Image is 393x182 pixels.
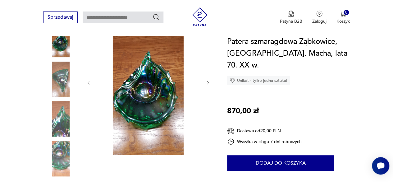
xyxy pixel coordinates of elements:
[312,11,327,24] button: Zaloguj
[280,11,302,24] button: Patyna B2B
[336,18,350,24] p: Koszyk
[340,11,346,17] img: Ikona koszyka
[43,141,79,176] img: Zdjęcie produktu Patera szmaragdowa Ząbkowice, St. Macha, lata 70. XX w.
[316,11,322,17] img: Ikonka użytkownika
[227,105,259,117] p: 870,00 zł
[344,10,349,15] div: 0
[43,62,79,97] img: Zdjęcie produktu Patera szmaragdowa Ząbkowice, St. Macha, lata 70. XX w.
[227,36,350,71] h1: Patera szmaragdowa Ząbkowice, [GEOGRAPHIC_DATA]. Macha, lata 70. XX w.
[336,11,350,24] button: 0Koszyk
[43,16,78,20] a: Sprzedawaj
[312,18,327,24] p: Zaloguj
[227,127,235,135] img: Ikona dostawy
[227,138,302,145] div: Wysyłka w ciągu 7 dni roboczych
[153,13,160,21] button: Szukaj
[98,9,199,155] img: Zdjęcie produktu Patera szmaragdowa Ząbkowice, St. Macha, lata 70. XX w.
[288,11,294,17] img: Ikona medalu
[227,155,334,171] button: Dodaj do koszyka
[43,12,78,23] button: Sprzedawaj
[372,157,389,175] iframe: Smartsupp widget button
[227,127,302,135] div: Dostawa od 20,00 PLN
[227,76,290,85] div: Unikat - tylko jedna sztuka!
[280,11,302,24] a: Ikona medaluPatyna B2B
[43,22,79,57] img: Zdjęcie produktu Patera szmaragdowa Ząbkowice, St. Macha, lata 70. XX w.
[280,18,302,24] p: Patyna B2B
[190,7,209,26] img: Patyna - sklep z meblami i dekoracjami vintage
[230,78,235,83] img: Ikona diamentu
[43,101,79,137] img: Zdjęcie produktu Patera szmaragdowa Ząbkowice, St. Macha, lata 70. XX w.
